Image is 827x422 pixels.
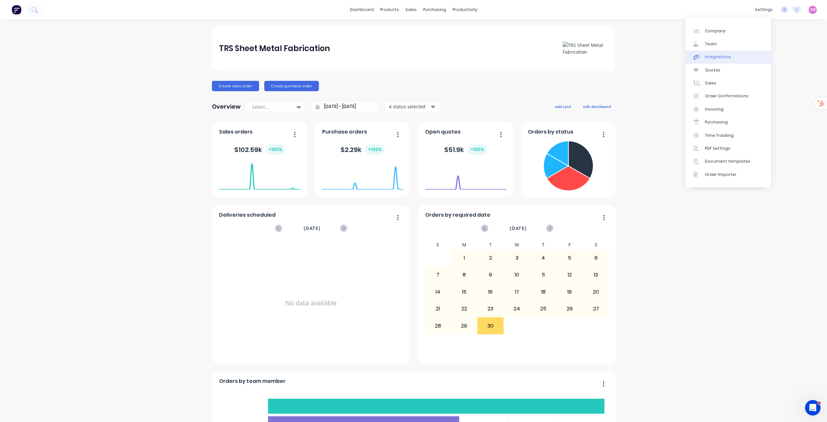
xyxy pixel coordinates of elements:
div: 10 [504,267,530,283]
div: 25 [530,301,556,317]
div: 26 [557,301,582,317]
img: TRS Sheet Metal Fabrication [563,42,608,55]
button: add card [551,102,575,111]
button: edit dashboard [579,102,615,111]
div: 13 [583,267,609,283]
div: Integrations [705,54,731,60]
div: 9 [478,267,504,283]
div: Order Importer [705,172,737,178]
div: 24 [504,301,530,317]
div: W [504,240,530,250]
button: 4 status selected [385,102,440,112]
div: Time Tracking [705,133,734,138]
div: Document templates [705,158,750,164]
div: productivity [449,5,481,15]
div: + 100 % [365,144,384,155]
div: purchasing [420,5,449,15]
span: SW [810,7,816,13]
div: Company [705,28,726,34]
img: Factory [12,5,21,15]
div: T [477,240,504,250]
div: settings [752,5,776,15]
div: 30 [478,318,504,334]
a: Team [686,38,771,50]
div: S [583,240,609,250]
span: Purchase orders [322,128,367,136]
div: Overview [212,100,241,113]
div: Sales [705,80,716,86]
div: 1 [451,250,477,266]
div: $ 51.9k [444,144,487,155]
span: Open quotes [425,128,461,136]
div: 11 [530,267,556,283]
div: 21 [425,301,451,317]
a: Invoicing [686,103,771,116]
div: 4 [530,250,556,266]
div: $ 102.59k [234,144,285,155]
div: 18 [530,284,556,300]
div: 2 [478,250,504,266]
div: $ 2.29k [340,144,384,155]
div: Quotes [705,67,720,73]
span: [DATE] [510,225,527,232]
div: S [425,240,451,250]
div: 19 [557,284,582,300]
a: Quotes [686,64,771,77]
div: sales [402,5,420,15]
div: 15 [451,284,477,300]
div: TRS Sheet Metal Fabrication [219,42,330,55]
div: M [451,240,477,250]
span: Orders by team member [219,377,286,385]
button: Create purchase order [264,81,319,91]
div: 7 [425,267,451,283]
div: Team [705,41,717,47]
span: Orders by status [528,128,573,136]
div: + 100 % [468,144,487,155]
a: Order Confirmations [686,90,771,103]
span: [DATE] [304,225,320,232]
div: 5 [557,250,582,266]
div: + 100 % [266,144,285,155]
a: Time Tracking [686,129,771,142]
div: 20 [583,284,609,300]
a: Company [686,24,771,37]
div: 12 [557,267,582,283]
a: Sales [686,77,771,90]
div: 16 [478,284,504,300]
div: 17 [504,284,530,300]
iframe: Intercom live chat [805,400,821,416]
div: 29 [451,318,477,334]
div: products [377,5,402,15]
span: Sales orders [219,128,253,136]
div: F [556,240,583,250]
a: PDF Settings [686,142,771,155]
div: PDF Settings [705,146,730,151]
a: dashboard [347,5,377,15]
div: 22 [451,301,477,317]
a: Order Importer [686,168,771,181]
div: Purchasing [705,119,728,125]
a: Purchasing [686,116,771,129]
div: 8 [451,267,477,283]
div: 28 [425,318,451,334]
div: 27 [583,301,609,317]
div: No data available [219,240,403,366]
div: 4 status selected [389,103,430,110]
a: Integrations [686,50,771,63]
div: 14 [425,284,451,300]
a: Document templates [686,155,771,168]
div: 6 [583,250,609,266]
div: 3 [504,250,530,266]
div: T [530,240,557,250]
div: Invoicing [705,106,724,112]
div: 23 [478,301,504,317]
button: Create sales order [212,81,259,91]
div: Order Confirmations [705,93,748,99]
